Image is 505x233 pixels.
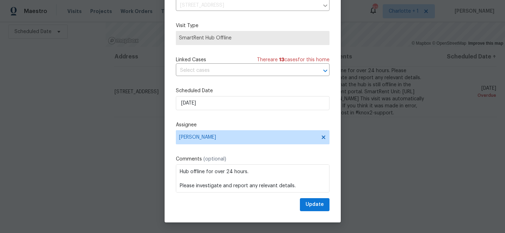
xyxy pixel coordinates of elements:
[176,22,330,29] label: Visit Type
[176,164,330,193] textarea: Hub offline for over 24 hours. Please investigate and report any relevant details. Check that the...
[176,156,330,163] label: Comments
[203,157,226,162] span: (optional)
[176,87,330,94] label: Scheduled Date
[300,198,330,211] button: Update
[279,57,284,62] span: 13
[176,56,206,63] span: Linked Cases
[320,66,330,76] button: Open
[179,134,317,140] span: [PERSON_NAME]
[176,121,330,128] label: Assignee
[176,65,310,76] input: Select cases
[176,96,330,110] input: M/D/YYYY
[179,34,326,42] span: SmartRent Hub Offline
[306,200,324,209] span: Update
[257,56,330,63] span: There are case s for this home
